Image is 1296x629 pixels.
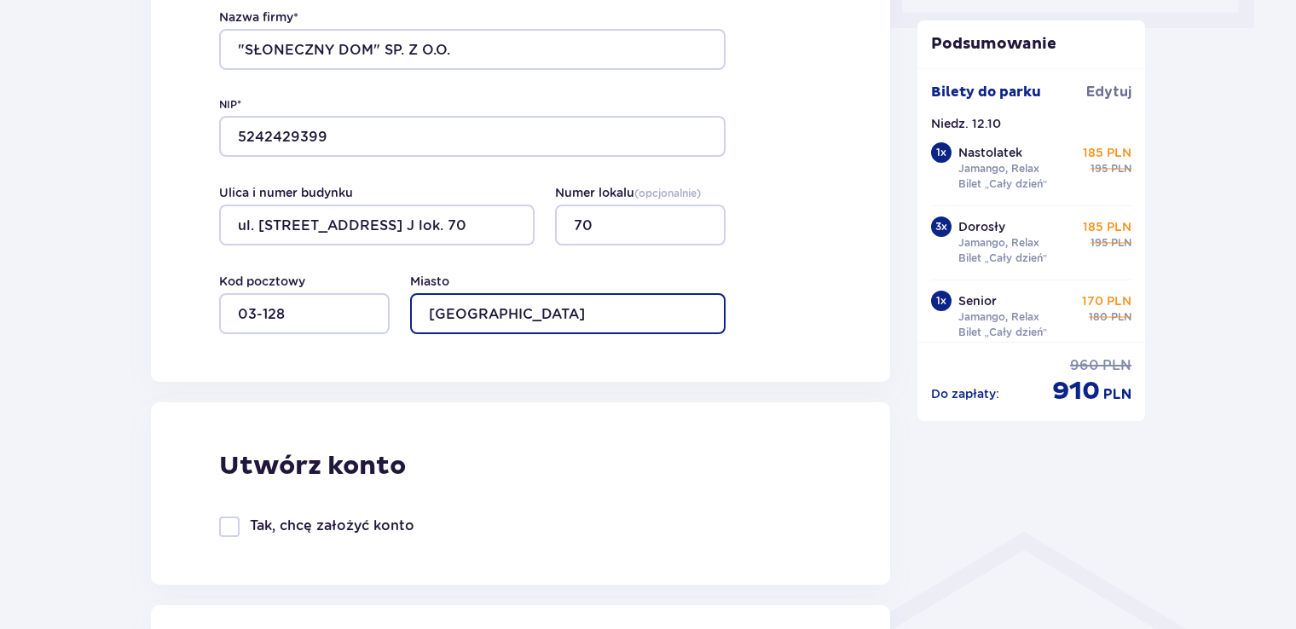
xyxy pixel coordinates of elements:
p: Nastolatek [958,144,1022,161]
span: 910 [1052,375,1100,407]
p: Bilet „Cały dzień” [958,176,1048,192]
div: 1 x [931,291,952,311]
span: PLN [1111,235,1131,251]
label: Numer lokalu [555,184,701,201]
p: Jamango, Relax [958,309,1039,325]
p: Dorosły [958,218,1005,235]
input: Miasto [410,293,726,334]
input: Nazwa firmy [219,29,726,70]
p: 185 PLN [1083,144,1131,161]
div: 1 x [931,142,952,163]
p: Bilet „Cały dzień” [958,251,1048,266]
p: Jamango, Relax [958,235,1039,251]
p: Do zapłaty : [931,385,999,402]
p: Bilet „Cały dzień” [958,325,1048,340]
input: Numer lokalu [555,205,726,245]
span: PLN [1111,309,1131,325]
p: Utwórz konto [219,450,406,482]
span: PLN [1102,356,1131,375]
p: Senior [958,292,997,309]
p: Jamango, Relax [958,161,1039,176]
span: 195 [1091,161,1108,176]
p: Tak, chcę założyć konto [250,516,414,535]
label: Kod pocztowy [219,273,305,290]
input: Ulica i numer budynku [219,205,535,245]
p: Podsumowanie [917,34,1146,55]
div: 3 x [931,216,952,237]
input: NIP [219,116,726,157]
label: Miasto [410,273,449,290]
p: Niedz. 12.10 [931,115,1001,132]
p: 170 PLN [1082,292,1131,309]
span: PLN [1111,161,1131,176]
span: ( opcjonalnie ) [634,187,701,199]
p: 185 PLN [1083,218,1131,235]
label: Ulica i numer budynku [219,184,353,201]
span: PLN [1103,385,1131,404]
p: Bilety do parku [931,83,1041,101]
span: 960 [1070,356,1099,375]
span: 195 [1091,235,1108,251]
label: Nazwa firmy* [219,9,298,26]
span: 180 [1089,309,1108,325]
span: Edytuj [1086,83,1131,101]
